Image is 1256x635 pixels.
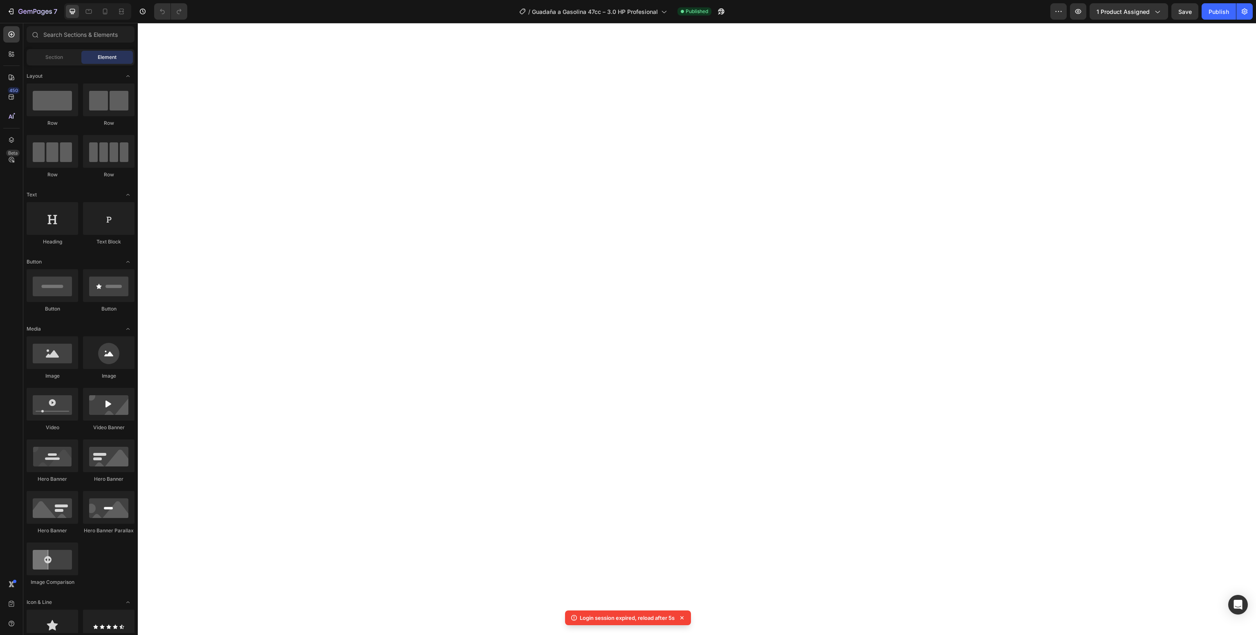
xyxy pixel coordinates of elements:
[83,424,135,431] div: Video Banner
[1097,7,1150,16] span: 1 product assigned
[154,3,187,20] div: Undo/Redo
[1209,7,1229,16] div: Publish
[1228,595,1248,615] div: Open Intercom Messenger
[8,87,20,94] div: 450
[1171,3,1198,20] button: Save
[6,150,20,156] div: Beta
[27,72,43,80] span: Layout
[83,238,135,245] div: Text Block
[121,70,135,83] span: Toggle open
[83,372,135,380] div: Image
[121,322,135,336] span: Toggle open
[83,119,135,127] div: Row
[27,119,78,127] div: Row
[54,7,57,16] p: 7
[1090,3,1168,20] button: 1 product assigned
[27,258,42,266] span: Button
[27,579,78,586] div: Image Comparison
[27,424,78,431] div: Video
[27,191,37,198] span: Text
[138,23,1256,635] iframe: Design area
[3,3,61,20] button: 7
[98,54,117,61] span: Element
[27,171,78,178] div: Row
[83,171,135,178] div: Row
[27,527,78,534] div: Hero Banner
[1178,8,1192,15] span: Save
[45,54,63,61] span: Section
[27,475,78,483] div: Hero Banner
[532,7,658,16] span: Guadaña a Gasolina 47cc – 3.0 HP Profesional
[121,255,135,268] span: Toggle open
[27,238,78,245] div: Heading
[83,527,135,534] div: Hero Banner Parallax
[121,596,135,609] span: Toggle open
[27,305,78,313] div: Button
[27,26,135,43] input: Search Sections & Elements
[27,599,52,606] span: Icon & Line
[27,325,41,333] span: Media
[27,372,78,380] div: Image
[1202,3,1236,20] button: Publish
[528,7,530,16] span: /
[83,475,135,483] div: Hero Banner
[686,8,708,15] span: Published
[83,305,135,313] div: Button
[121,188,135,201] span: Toggle open
[580,614,675,622] p: Login session expired, reload after 5s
